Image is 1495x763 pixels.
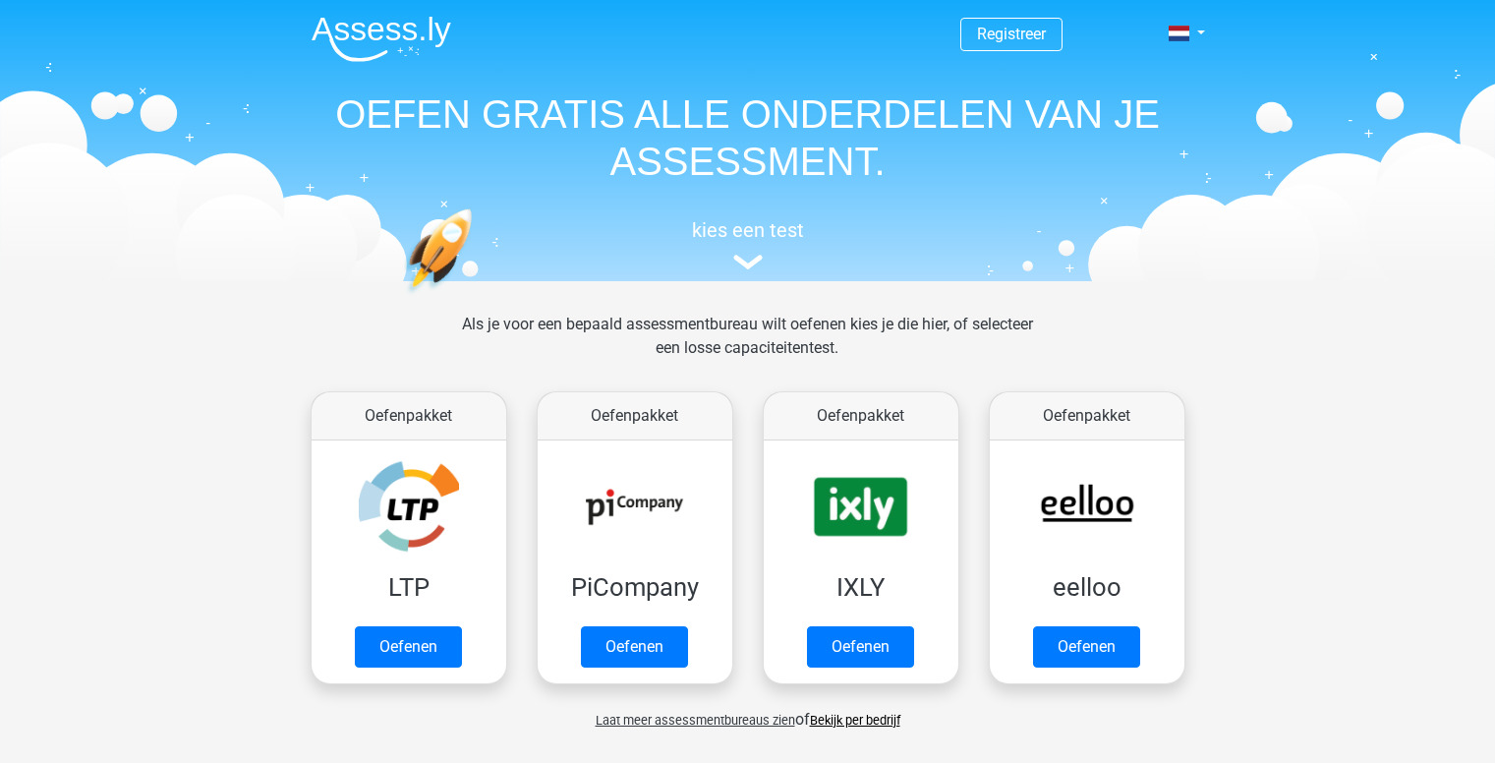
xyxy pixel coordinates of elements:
[596,713,795,728] span: Laat meer assessmentbureaus zien
[977,25,1046,43] a: Registreer
[1033,626,1140,668] a: Oefenen
[733,255,763,269] img: assessment
[296,90,1200,185] h1: OEFEN GRATIS ALLE ONDERDELEN VAN JE ASSESSMENT.
[446,313,1049,383] div: Als je voor een bepaald assessmentbureau wilt oefenen kies je die hier, of selecteer een losse ca...
[581,626,688,668] a: Oefenen
[807,626,914,668] a: Oefenen
[296,218,1200,242] h5: kies een test
[312,16,451,62] img: Assessly
[355,626,462,668] a: Oefenen
[810,713,900,728] a: Bekijk per bedrijf
[296,218,1200,270] a: kies een test
[404,208,548,386] img: oefenen
[296,692,1200,732] div: of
